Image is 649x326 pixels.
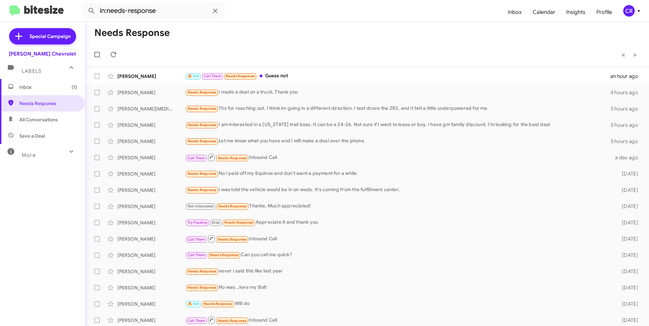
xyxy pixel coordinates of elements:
div: [PERSON_NAME] [117,203,185,210]
span: Special Campaign [30,33,71,40]
span: Call Them [188,253,205,257]
button: Next [629,48,641,62]
div: [DATE] [611,252,644,259]
div: [PERSON_NAME] [117,170,185,177]
div: 5 hours ago [611,105,644,112]
span: Needs Response [218,156,247,160]
div: [DATE] [611,268,644,275]
div: [PERSON_NAME] [117,268,185,275]
div: Inbound Call [185,153,611,162]
div: Guess not [185,72,610,80]
div: [DATE] [611,170,644,177]
div: [PERSON_NAME] [117,187,185,193]
nav: Page navigation example [618,48,641,62]
a: Calendar [527,2,561,22]
div: No I paid off my Equinox and don't want a payment for a while [185,170,611,178]
span: Needs Response [210,253,239,257]
div: 5 hours ago [611,122,644,128]
span: Needs Response [188,171,217,176]
div: [PERSON_NAME] [117,301,185,307]
a: Insights [561,2,591,22]
div: CR [623,5,635,17]
span: Needs Response [188,123,217,127]
span: Needs Response [204,302,233,306]
div: Let me know what you have and I will make a deal over the phone [185,137,611,145]
div: 5 hours ago [611,138,644,145]
span: 🔥 Hot [188,74,199,78]
span: Call Them [188,156,205,160]
span: Needs Response [226,74,255,78]
span: Needs Response [224,220,253,225]
div: Inbound Call [185,316,611,324]
span: Labels [22,68,41,74]
div: a day ago [611,154,644,161]
div: [PERSON_NAME] [117,138,185,145]
div: 4 hours ago [610,89,644,96]
div: Thx for reaching out. I think im going in a different direction. I test drove the ZR2, and it fel... [185,105,611,113]
span: Call Them [188,237,205,242]
div: [PERSON_NAME] [117,252,185,259]
h1: Needs Response [94,27,170,38]
span: Not-Interested [188,204,214,208]
div: [PERSON_NAME] [117,317,185,324]
span: Needs Response [188,139,217,143]
div: never i said this like last year [185,267,611,275]
div: [DATE] [611,219,644,226]
span: More [22,152,36,158]
div: [DATE] [611,187,644,193]
span: Needs Response [188,188,217,192]
div: No way...love my Bolt [185,284,611,291]
div: an hour ago [610,73,644,80]
span: Needs Response [218,319,247,323]
div: [PERSON_NAME] Chevrolet [9,50,76,57]
span: Needs Response [19,100,77,107]
span: (1) [72,84,77,90]
div: Inbound Call [185,235,611,243]
a: Inbox [502,2,527,22]
div: Appreciate it and thank you [185,219,611,226]
div: Thanks. Much appreciated! [185,202,611,210]
div: [DATE] [611,203,644,210]
span: Needs Response [188,106,217,111]
div: [DATE] [611,284,644,291]
div: [PERSON_NAME] [117,284,185,291]
span: 🔥 Hot [188,302,199,306]
div: [PERSON_NAME] [117,154,185,161]
span: Needs Response [188,90,217,95]
div: [DATE] [611,317,644,324]
span: Call Them [204,74,221,78]
a: Profile [591,2,617,22]
span: Needs Response [188,269,217,273]
div: [PERSON_NAME] [117,122,185,128]
span: Needs Response [218,204,247,208]
span: » [633,50,637,59]
span: Call Them [188,319,205,323]
span: Save a Deal [19,133,45,139]
div: [PERSON_NAME] [117,219,185,226]
span: Needs Response [188,285,217,290]
span: Inbox [19,84,77,90]
div: I made a deal on a truck. Thank you [185,88,610,96]
span: Needs Response [218,237,247,242]
span: « [622,50,625,59]
button: Previous [617,48,629,62]
div: [PERSON_NAME] [117,73,185,80]
span: All Conversations [19,116,58,123]
div: Can you call me quick? [185,251,611,259]
div: [PERSON_NAME] [117,236,185,242]
div: [PERSON_NAME][MEDICAL_DATA] [117,105,185,112]
div: I am interested in a [US_STATE] trail boss. It can be a 24-26. Not sure if I want to lease or buy... [185,121,611,129]
span: Try Pausing [188,220,207,225]
div: [DATE] [611,236,644,242]
div: [PERSON_NAME] [117,89,185,96]
a: Special Campaign [9,28,76,44]
span: Stop [212,220,220,225]
div: [DATE] [611,301,644,307]
div: Will do [185,300,611,308]
div: I was told the vehicle would be in on weds. It's coming from the fulfillment center. [185,186,611,194]
input: Search [82,3,225,19]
